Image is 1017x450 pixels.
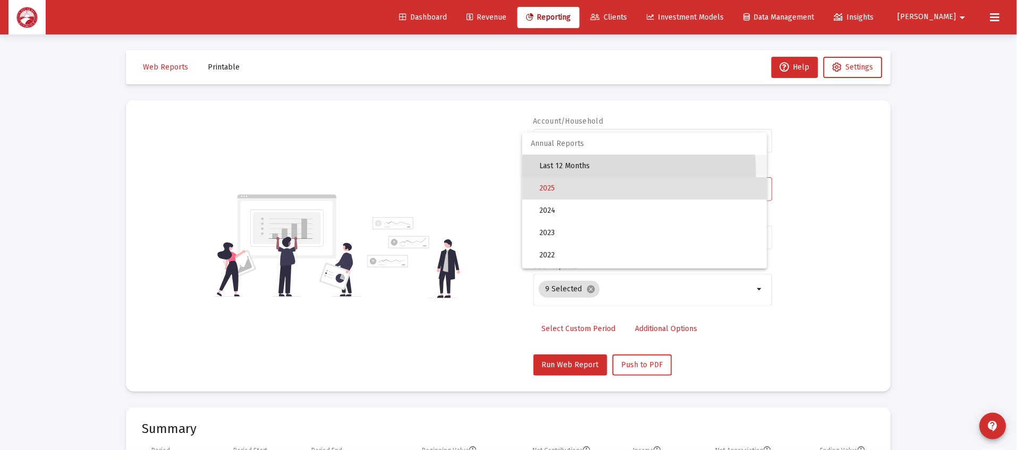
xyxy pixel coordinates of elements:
[539,200,759,222] span: 2024
[539,244,759,266] span: 2022
[539,266,759,289] span: 2021
[522,133,767,155] span: Annual Reports
[539,155,759,177] span: Last 12 Months
[539,177,759,200] span: 2025
[539,222,759,244] span: 2023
